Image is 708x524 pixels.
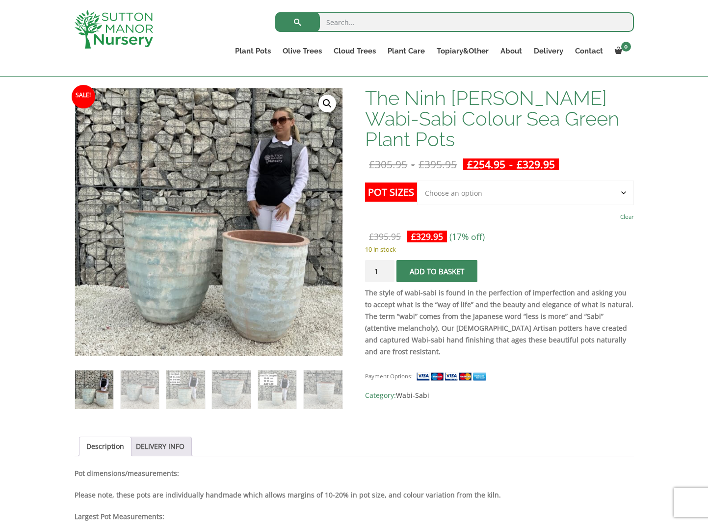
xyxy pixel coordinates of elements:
[517,157,555,171] bdi: 329.95
[620,210,634,224] a: Clear options
[463,158,559,170] ins: -
[609,44,634,58] a: 0
[258,370,297,409] img: The Ninh Binh Wabi-Sabi Colour Sea Green Plant Pots - Image 5
[212,370,251,409] img: The Ninh Binh Wabi-Sabi Colour Sea Green Plant Pots - Image 4
[275,12,634,32] input: Search...
[467,157,473,171] span: £
[411,231,416,242] span: £
[136,437,184,456] a: DELIVERY INFO
[229,44,277,58] a: Plant Pots
[365,183,417,202] label: Pot Sizes
[621,42,631,52] span: 0
[75,469,179,478] strong: Pot dimensions/measurements:
[419,157,457,171] bdi: 395.95
[75,370,114,409] img: The Ninh Binh Wabi-Sabi Colour Sea Green Plant Pots
[365,288,633,356] strong: The style of wabi-sabi is found in the perfection of imperfection and asking you to accept what i...
[369,231,374,242] span: £
[365,260,394,282] input: Product quantity
[121,370,159,409] img: The Ninh Binh Wabi-Sabi Colour Sea Green Plant Pots - Image 2
[166,370,205,409] img: The Ninh Binh Wabi-Sabi Colour Sea Green Plant Pots - Image 3
[382,44,431,58] a: Plant Care
[495,44,528,58] a: About
[369,231,401,242] bdi: 395.95
[318,95,336,112] a: View full-screen image gallery
[396,391,429,400] a: Wabi-Sabi
[365,158,461,170] del: -
[369,157,375,171] span: £
[365,88,633,150] h1: The Ninh [PERSON_NAME] Wabi-Sabi Colour Sea Green Plant Pots
[396,260,477,282] button: Add to basket
[517,157,523,171] span: £
[304,370,342,409] img: The Ninh Binh Wabi-Sabi Colour Sea Green Plant Pots - Image 6
[75,10,153,49] img: logo
[365,390,633,401] span: Category:
[328,44,382,58] a: Cloud Trees
[449,231,485,242] span: (17% off)
[419,157,424,171] span: £
[277,44,328,58] a: Olive Trees
[528,44,569,58] a: Delivery
[365,372,413,380] small: Payment Options:
[75,490,501,499] strong: Please note, these pots are individually handmade which allows margins of 10-20% in pot size, and...
[416,371,490,382] img: payment supported
[369,157,407,171] bdi: 305.95
[467,157,505,171] bdi: 254.95
[72,85,95,108] span: Sale!
[365,243,633,255] p: 10 in stock
[431,44,495,58] a: Topiary&Other
[411,231,443,242] bdi: 329.95
[75,512,164,521] strong: Largest Pot Measurements:
[569,44,609,58] a: Contact
[86,437,124,456] a: Description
